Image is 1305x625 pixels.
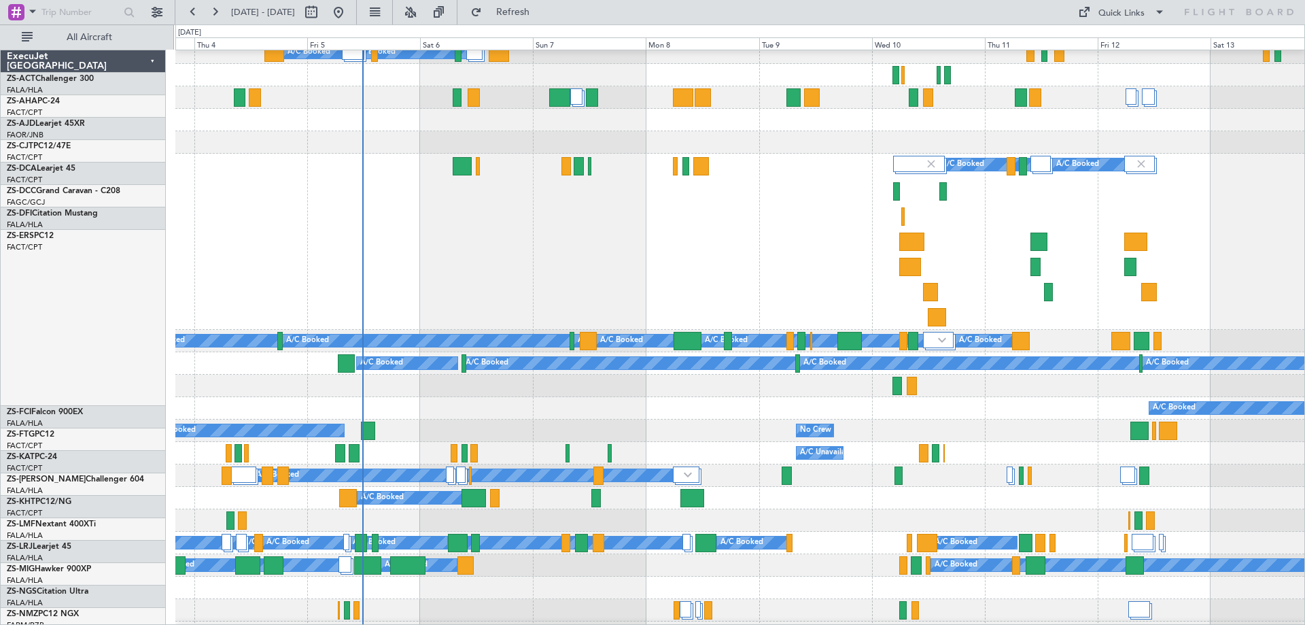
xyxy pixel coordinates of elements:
[1098,37,1211,50] div: Fri 12
[7,142,33,150] span: ZS-CJT
[485,7,542,17] span: Refresh
[7,408,83,416] a: ZS-FCIFalcon 900EX
[7,152,42,163] a: FACT/CPT
[759,37,872,50] div: Tue 9
[266,533,309,553] div: A/C Booked
[938,337,946,343] img: arrow-gray.svg
[925,158,937,170] img: gray-close.svg
[705,331,748,351] div: A/C Booked
[684,472,692,477] img: arrow-gray.svg
[7,130,43,140] a: FAOR/JNB
[464,1,546,23] button: Refresh
[646,37,759,50] div: Mon 8
[288,42,330,63] div: A/C Booked
[800,443,856,463] div: A/C Unavailable
[353,533,396,553] div: A/C Booked
[41,2,120,22] input: Trip Number
[7,565,91,573] a: ZS-MIGHawker 900XP
[178,27,201,39] div: [DATE]
[720,533,763,553] div: A/C Booked
[7,187,36,195] span: ZS-DCC
[7,565,35,573] span: ZS-MIG
[7,107,42,118] a: FACT/CPT
[7,97,60,105] a: ZS-AHAPC-24
[7,453,35,461] span: ZS-KAT
[600,331,643,351] div: A/C Booked
[7,520,96,528] a: ZS-LMFNextant 400XTi
[7,85,43,95] a: FALA/HLA
[286,331,329,351] div: A/C Booked
[7,197,45,207] a: FAGC/GCJ
[7,553,43,563] a: FALA/HLA
[533,37,646,50] div: Sun 7
[7,120,85,128] a: ZS-AJDLearjet 45XR
[7,232,54,240] a: ZS-ERSPC12
[7,75,94,83] a: ZS-ACTChallenger 300
[7,142,71,150] a: ZS-CJTPC12/47E
[7,520,35,528] span: ZS-LMF
[941,154,984,175] div: A/C Booked
[7,610,38,618] span: ZS-NMZ
[7,543,71,551] a: ZS-LRJLearjet 45
[7,120,35,128] span: ZS-AJD
[7,610,79,618] a: ZS-NMZPC12 NGX
[7,575,43,586] a: FALA/HLA
[1146,353,1189,373] div: A/C Booked
[800,420,831,441] div: No Crew
[1056,154,1099,175] div: A/C Booked
[15,27,147,48] button: All Aircraft
[307,37,420,50] div: Fri 5
[7,508,42,518] a: FACT/CPT
[7,232,34,240] span: ZS-ERS
[7,408,31,416] span: ZS-FCI
[7,220,43,230] a: FALA/HLA
[194,37,307,50] div: Thu 4
[7,97,37,105] span: ZS-AHA
[466,353,508,373] div: A/C Booked
[7,475,86,484] span: ZS-[PERSON_NAME]
[7,498,35,506] span: ZS-KHT
[7,430,35,439] span: ZS-FTG
[935,555,977,575] div: A/C Booked
[7,530,43,541] a: FALA/HLA
[7,418,43,428] a: FALA/HLA
[7,543,33,551] span: ZS-LRJ
[935,533,977,553] div: A/C Booked
[578,331,621,351] div: A/C Booked
[361,488,404,508] div: A/C Booked
[7,475,144,484] a: ZS-[PERSON_NAME]Challenger 604
[7,209,32,218] span: ZS-DFI
[7,75,35,83] span: ZS-ACT
[7,453,57,461] a: ZS-KATPC-24
[985,37,1098,50] div: Thu 11
[7,242,42,252] a: FACT/CPT
[7,441,42,451] a: FACT/CPT
[7,498,71,506] a: ZS-KHTPC12/NG
[7,598,43,608] a: FALA/HLA
[7,209,98,218] a: ZS-DFICitation Mustang
[7,165,37,173] span: ZS-DCA
[7,430,54,439] a: ZS-FTGPC12
[385,555,428,575] div: A/C Booked
[7,486,43,496] a: FALA/HLA
[7,588,88,596] a: ZS-NGSCitation Ultra
[7,588,37,596] span: ZS-NGS
[420,37,533,50] div: Sat 6
[7,463,42,473] a: FACT/CPT
[7,187,120,195] a: ZS-DCCGrand Caravan - C208
[35,33,143,42] span: All Aircraft
[1153,398,1196,418] div: A/C Booked
[7,165,75,173] a: ZS-DCALearjet 45
[803,353,846,373] div: A/C Booked
[360,353,403,373] div: A/C Booked
[959,331,1002,351] div: A/C Booked
[231,6,295,18] span: [DATE] - [DATE]
[1071,1,1172,23] button: Quick Links
[1098,7,1145,20] div: Quick Links
[1135,158,1147,170] img: gray-close.svg
[872,37,985,50] div: Wed 10
[7,175,42,185] a: FACT/CPT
